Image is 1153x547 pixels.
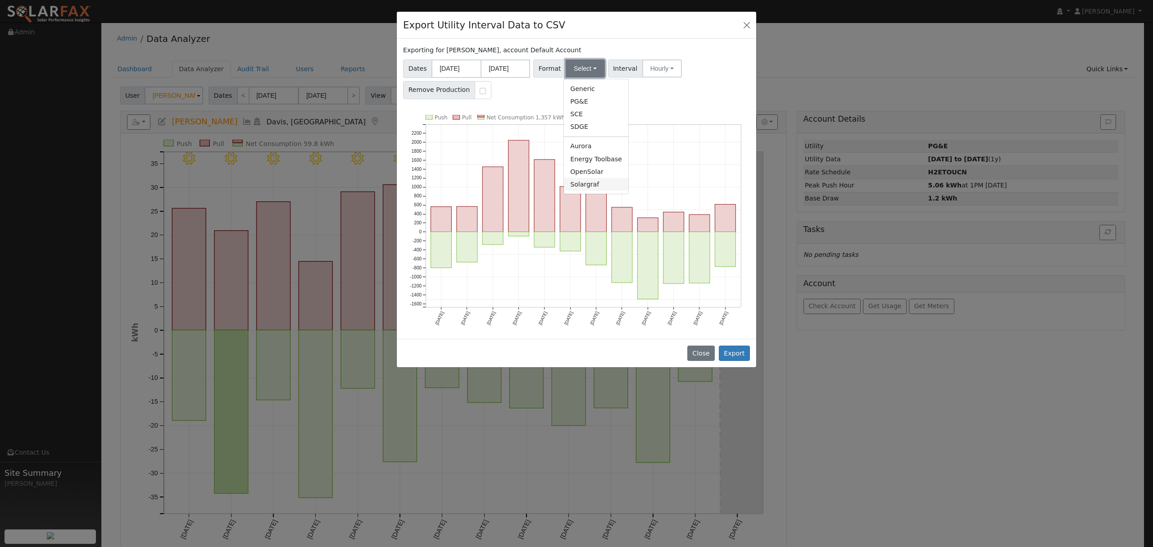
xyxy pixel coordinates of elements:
[410,301,422,306] text: -1600
[412,157,422,162] text: 1600
[663,212,684,232] rect: onclick=""
[538,310,548,325] text: [DATE]
[410,274,422,279] text: -1000
[413,256,422,261] text: -600
[414,202,422,207] text: 600
[718,310,729,325] text: [DATE]
[512,310,522,325] text: [DATE]
[563,310,574,325] text: [DATE]
[689,232,710,283] rect: onclick=""
[564,140,628,153] a: Aurora
[687,346,715,361] button: Close
[434,310,445,325] text: [DATE]
[564,108,628,121] a: SCE
[533,59,566,77] span: Format
[410,283,422,288] text: -1200
[564,82,628,95] a: Generic
[412,139,422,144] text: 2000
[637,218,658,232] rect: onclick=""
[693,310,703,325] text: [DATE]
[612,207,632,232] rect: onclick=""
[412,184,422,189] text: 1000
[482,232,503,244] rect: onclick=""
[560,187,581,232] rect: onclick=""
[414,220,422,225] text: 200
[564,165,628,178] a: OpenSolar
[435,114,448,121] text: Push
[412,131,422,136] text: 2200
[641,310,651,325] text: [DATE]
[586,232,607,265] rect: onclick=""
[667,310,677,325] text: [DATE]
[482,167,503,232] rect: onclick=""
[740,18,753,31] button: Close
[534,160,555,232] rect: onclick=""
[719,346,750,361] button: Export
[413,247,422,252] text: -400
[413,265,422,270] text: -800
[586,191,607,232] rect: onclick=""
[608,59,643,77] span: Interval
[715,232,736,266] rect: onclick=""
[615,310,626,325] text: [DATE]
[566,59,605,77] button: Select
[715,204,736,232] rect: onclick=""
[564,95,628,108] a: PG&E
[564,178,628,191] a: Solargraf
[412,148,422,153] text: 1800
[412,175,422,180] text: 1200
[460,310,471,325] text: [DATE]
[457,206,477,232] rect: onclick=""
[412,166,422,171] text: 1400
[663,232,684,283] rect: onclick=""
[457,232,477,262] rect: onclick=""
[564,153,628,165] a: Energy Toolbase
[403,59,432,78] span: Dates
[414,211,422,216] text: 400
[403,18,565,32] h4: Export Utility Interval Data to CSV
[413,238,422,243] text: -200
[486,310,496,325] text: [DATE]
[612,232,632,283] rect: onclick=""
[642,59,682,77] button: Hourly
[508,232,529,236] rect: onclick=""
[689,214,710,232] rect: onclick=""
[486,114,565,121] text: Net Consumption 1,357 kWh
[431,207,452,232] rect: onclick=""
[534,232,555,247] rect: onclick=""
[403,81,475,99] span: Remove Production
[637,232,658,299] rect: onclick=""
[431,232,452,268] rect: onclick=""
[508,140,529,232] rect: onclick=""
[403,46,581,55] label: Exporting for [PERSON_NAME], account Default Account
[462,114,472,121] text: Pull
[589,310,599,325] text: [DATE]
[419,229,422,234] text: 0
[414,193,422,198] text: 800
[560,232,581,251] rect: onclick=""
[410,292,422,297] text: -1400
[564,121,628,133] a: SDGE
